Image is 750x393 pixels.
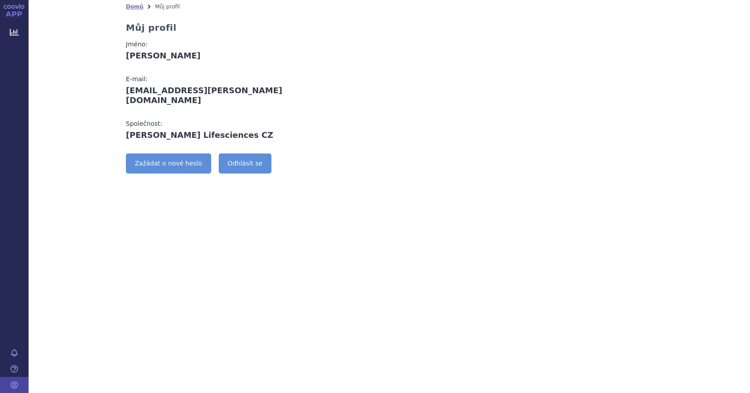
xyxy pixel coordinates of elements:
h2: Můj profil [126,22,176,33]
a: Domů [126,4,143,10]
div: [PERSON_NAME] [126,51,337,61]
div: Jméno: [126,39,337,49]
div: Společnost: [126,119,337,128]
a: Zažádat o nové heslo [126,153,211,174]
div: [EMAIL_ADDRESS][PERSON_NAME][DOMAIN_NAME] [126,86,337,105]
div: [PERSON_NAME] Lifesciences CZ [126,130,337,140]
a: Odhlásit se [219,153,271,174]
div: E-mail: [126,74,337,84]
